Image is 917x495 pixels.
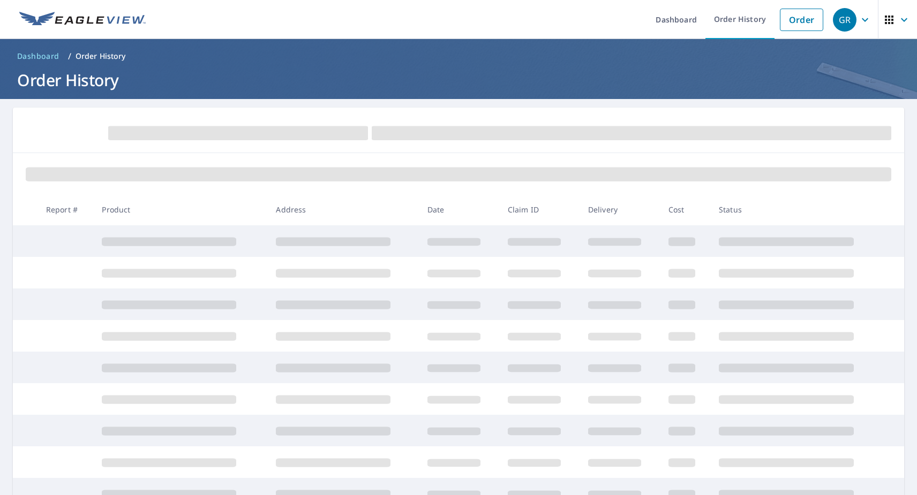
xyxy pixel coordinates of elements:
th: Cost [660,194,710,225]
p: Order History [76,51,126,62]
li: / [68,50,71,63]
th: Product [93,194,267,225]
a: Order [780,9,823,31]
div: GR [833,8,856,32]
h1: Order History [13,69,904,91]
th: Report # [37,194,94,225]
th: Status [710,194,884,225]
th: Claim ID [499,194,580,225]
th: Address [267,194,418,225]
img: EV Logo [19,12,146,28]
a: Dashboard [13,48,64,65]
th: Date [419,194,499,225]
span: Dashboard [17,51,59,62]
th: Delivery [580,194,660,225]
nav: breadcrumb [13,48,904,65]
